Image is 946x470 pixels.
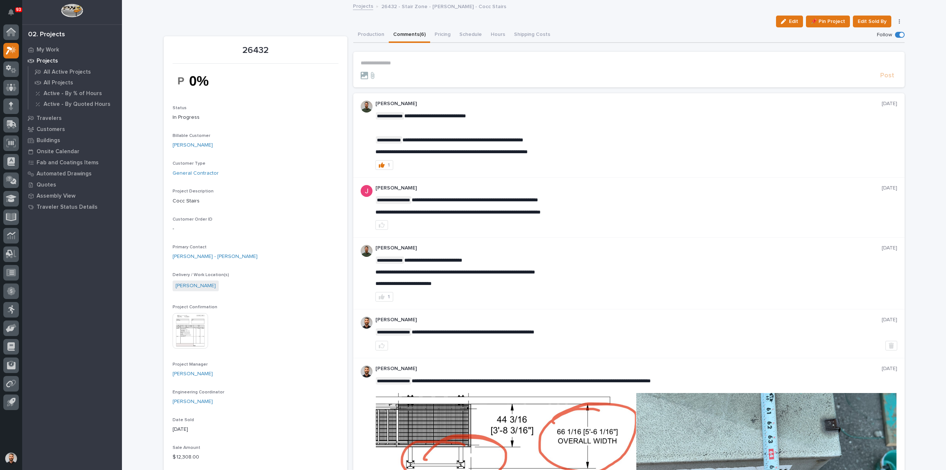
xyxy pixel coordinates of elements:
a: Buildings [22,135,122,146]
button: Notifications [3,4,19,20]
div: 02. Projects [28,31,65,39]
a: Customers [22,124,122,135]
a: Active - By % of Hours [28,88,122,98]
div: 1 [388,162,390,168]
a: Assembly View [22,190,122,201]
div: 1 [388,294,390,299]
a: [PERSON_NAME] [173,141,213,149]
a: Projects [353,1,373,10]
img: AATXAJw4slNr5ea0WduZQVIpKGhdapBAGQ9xVsOeEvl5=s96-c [361,101,372,113]
p: [PERSON_NAME] [375,366,882,372]
p: [PERSON_NAME] [375,317,882,323]
button: Delete post [885,341,897,350]
a: [PERSON_NAME] [176,282,216,290]
p: All Active Projects [44,69,91,75]
p: Active - By Quoted Hours [44,101,110,108]
p: [DATE] [882,101,897,107]
a: General Contractor [173,169,219,177]
button: like this post [375,341,388,350]
p: Automated Drawings [37,171,92,177]
p: Onsite Calendar [37,148,79,155]
span: Edit [789,18,798,25]
a: Onsite Calendar [22,146,122,157]
span: 📌 Pin Project [811,17,845,26]
img: AGNmyxaji213nCK4JzPdPN3H3CMBhXDSA2tJ_sy3UIa5=s96-c [361,317,372,329]
p: [DATE] [882,366,897,372]
p: 26432 - Stair Zone - [PERSON_NAME] - Cocc Stairs [381,2,506,10]
button: 📌 Pin Project [806,16,850,27]
button: Pricing [430,27,455,43]
p: Fab and Coatings Items [37,160,99,166]
span: Status [173,106,187,110]
p: Quotes [37,182,56,188]
p: [DATE] [882,317,897,323]
a: Projects [22,55,122,66]
a: All Active Projects [28,67,122,77]
span: Date Sold [173,418,194,422]
button: users-avatar [3,451,19,466]
span: Project Description [173,189,214,194]
p: Customers [37,126,65,133]
p: Cocc Stairs [173,197,338,205]
p: Active - By % of Hours [44,90,102,97]
span: Sale Amount [173,446,200,450]
span: Edit Sold By [858,17,887,26]
a: Active - By Quoted Hours [28,99,122,109]
button: 1 [375,292,393,302]
button: Post [877,71,897,80]
img: 25QCwSQ0ngetfwI5nANjZahZYIHz_CeilE4eAFm366s [173,68,228,94]
p: [DATE] [882,245,897,251]
a: Traveler Status Details [22,201,122,212]
p: 93 [16,7,21,12]
p: [DATE] [173,426,338,433]
span: Post [880,71,894,80]
button: Edit Sold By [853,16,891,27]
a: Travelers [22,113,122,124]
p: - [173,225,338,233]
span: Engineering Coordinator [173,390,224,395]
p: [PERSON_NAME] [375,185,882,191]
button: Hours [486,27,510,43]
button: like this post [375,220,388,230]
img: AATXAJw4slNr5ea0WduZQVIpKGhdapBAGQ9xVsOeEvl5=s96-c [361,245,372,257]
span: Customer Type [173,161,205,166]
a: Automated Drawings [22,168,122,179]
p: 26432 [173,45,338,56]
button: Edit [776,16,803,27]
a: My Work [22,44,122,55]
button: Comments (6) [389,27,430,43]
p: $ 12,308.00 [173,453,338,461]
span: Customer Order ID [173,217,212,222]
p: Assembly View [37,193,75,199]
p: [PERSON_NAME] [375,245,882,251]
a: All Projects [28,77,122,88]
a: [PERSON_NAME] - [PERSON_NAME] [173,253,258,261]
p: My Work [37,47,59,53]
img: Workspace Logo [61,4,83,17]
p: All Projects [44,80,73,86]
p: Projects [37,58,58,64]
button: 1 [375,160,393,170]
button: Shipping Costs [510,27,555,43]
span: Project Manager [173,362,208,367]
span: Primary Contact [173,245,207,249]
p: [PERSON_NAME] [375,101,882,107]
img: AGNmyxaji213nCK4JzPdPN3H3CMBhXDSA2tJ_sy3UIa5=s96-c [361,366,372,377]
img: ACg8ocI-SXp0KwvcdjE4ZoRMyLsZRSgZqnEZt9q_hAaElEsh-D-asw=s96-c [361,185,372,197]
a: [PERSON_NAME] [173,370,213,378]
span: Billable Customer [173,134,210,138]
a: Fab and Coatings Items [22,157,122,168]
span: Project Confirmation [173,305,217,309]
p: In Progress [173,114,338,121]
p: [DATE] [882,185,897,191]
div: Notifications93 [9,9,19,21]
p: Travelers [37,115,62,122]
p: Buildings [37,137,60,144]
button: Schedule [455,27,486,43]
a: [PERSON_NAME] [173,398,213,406]
a: Quotes [22,179,122,190]
p: Follow [877,32,892,38]
span: Delivery / Work Location(s) [173,273,229,277]
button: Production [353,27,389,43]
p: Traveler Status Details [37,204,98,211]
